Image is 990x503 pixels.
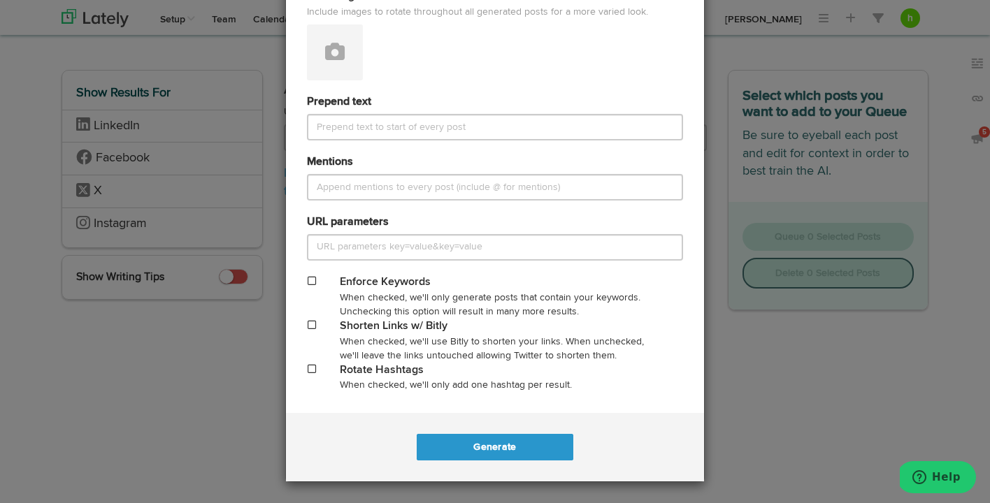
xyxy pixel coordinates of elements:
input: URL parameters key=value&key=value [307,234,683,261]
iframe: Opens a widget where you can find more information [900,461,976,496]
div: When checked, we'll only add one hashtag per result. [340,378,650,392]
button: Generate [417,434,573,460]
div: Rotate Hashtags [340,363,650,379]
span: Include images to rotate throughout all generated posts for a more varied look. [307,5,683,24]
label: Prepend text [307,94,371,110]
div: When checked, we'll use Bitly to shorten your links. When unchecked, we'll leave the links untouc... [340,335,650,363]
input: Prepend text to start of every post [307,114,683,140]
label: URL parameters [307,214,389,231]
div: Shorten Links w/ Bitly [340,319,650,335]
div: Enforce Keywords [340,275,650,291]
input: Append mentions to every post (include @ for mentions) [307,174,683,201]
div: When checked, we'll only generate posts that contain your keywords. Unchecking this option will r... [340,291,650,319]
label: Mentions [307,154,353,170]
